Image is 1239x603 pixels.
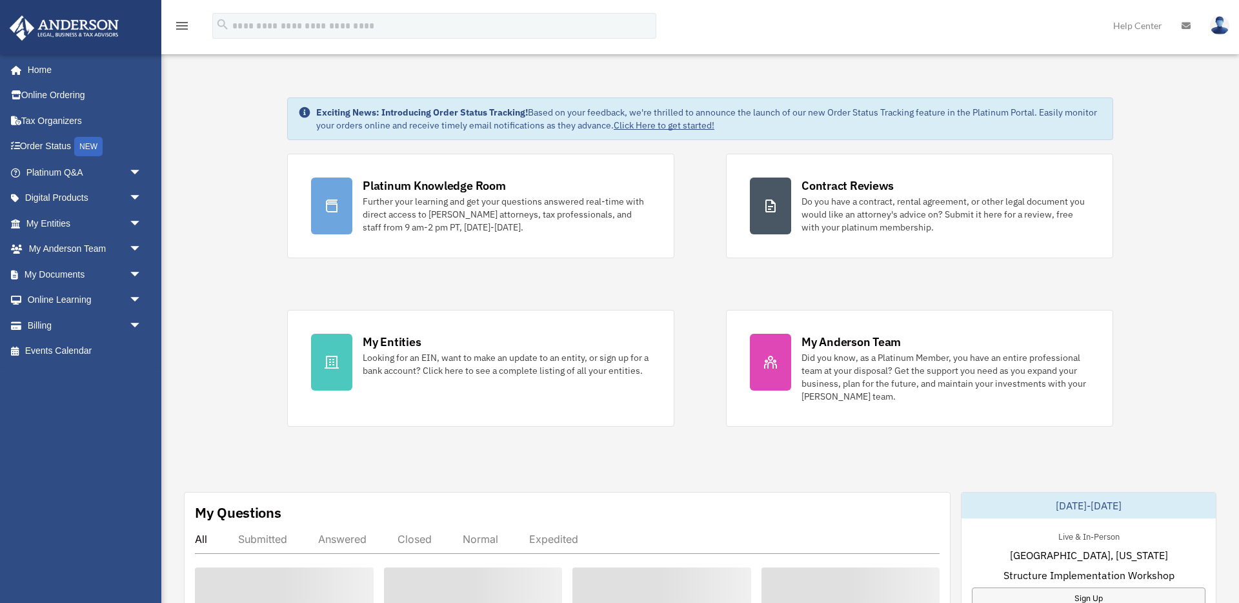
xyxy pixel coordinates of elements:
[195,533,207,546] div: All
[9,338,161,364] a: Events Calendar
[801,351,1089,403] div: Did you know, as a Platinum Member, you have an entire professional team at your disposal? Get th...
[363,334,421,350] div: My Entities
[129,312,155,339] span: arrow_drop_down
[363,351,650,377] div: Looking for an EIN, want to make an update to an entity, or sign up for a bank account? Click her...
[129,261,155,288] span: arrow_drop_down
[129,185,155,212] span: arrow_drop_down
[174,18,190,34] i: menu
[801,178,894,194] div: Contract Reviews
[316,107,528,118] strong: Exciting News: Introducing Order Status Tracking!
[9,287,161,313] a: Online Learningarrow_drop_down
[529,533,578,546] div: Expedited
[9,312,161,338] a: Billingarrow_drop_down
[363,178,506,194] div: Platinum Knowledge Room
[726,310,1113,427] a: My Anderson Team Did you know, as a Platinum Member, you have an entire professional team at your...
[801,334,901,350] div: My Anderson Team
[1210,16,1229,35] img: User Pic
[129,236,155,263] span: arrow_drop_down
[9,185,161,211] a: Digital Productsarrow_drop_down
[174,23,190,34] a: menu
[287,310,674,427] a: My Entities Looking for an EIN, want to make an update to an entity, or sign up for a bank accoun...
[398,533,432,546] div: Closed
[614,119,714,131] a: Click Here to get started!
[287,154,674,258] a: Platinum Knowledge Room Further your learning and get your questions answered real-time with dire...
[9,83,161,108] a: Online Ordering
[9,159,161,185] a: Platinum Q&Aarrow_drop_down
[195,503,281,522] div: My Questions
[9,210,161,236] a: My Entitiesarrow_drop_down
[6,15,123,41] img: Anderson Advisors Platinum Portal
[463,533,498,546] div: Normal
[9,108,161,134] a: Tax Organizers
[9,236,161,262] a: My Anderson Teamarrow_drop_down
[238,533,287,546] div: Submitted
[962,493,1216,518] div: [DATE]-[DATE]
[9,57,155,83] a: Home
[1010,547,1168,563] span: [GEOGRAPHIC_DATA], [US_STATE]
[9,134,161,160] a: Order StatusNEW
[363,195,650,234] div: Further your learning and get your questions answered real-time with direct access to [PERSON_NAM...
[316,106,1102,132] div: Based on your feedback, we're thrilled to announce the launch of our new Order Status Tracking fe...
[1048,529,1130,542] div: Live & In-Person
[726,154,1113,258] a: Contract Reviews Do you have a contract, rental agreement, or other legal document you would like...
[318,533,367,546] div: Answered
[129,210,155,237] span: arrow_drop_down
[1003,567,1174,583] span: Structure Implementation Workshop
[129,159,155,186] span: arrow_drop_down
[74,137,103,156] div: NEW
[801,195,1089,234] div: Do you have a contract, rental agreement, or other legal document you would like an attorney's ad...
[9,261,161,287] a: My Documentsarrow_drop_down
[216,17,230,32] i: search
[129,287,155,314] span: arrow_drop_down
